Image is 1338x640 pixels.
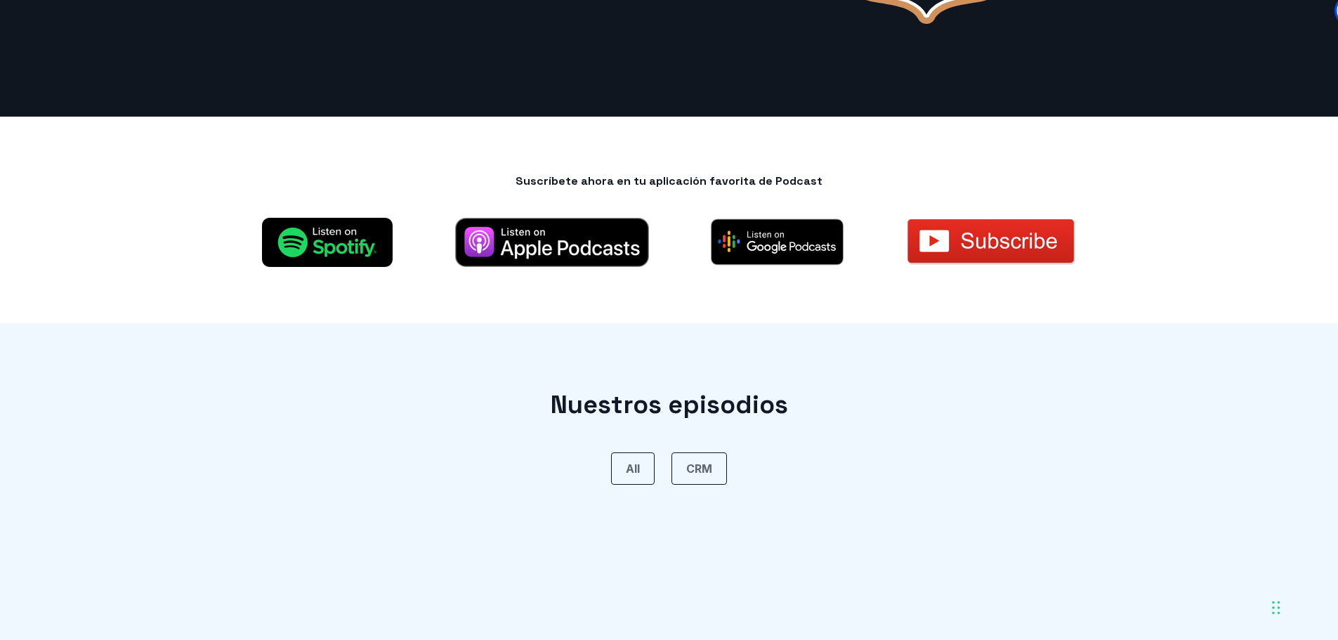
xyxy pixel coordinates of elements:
[262,218,393,267] img: Spotify Podcasts
[1085,460,1338,640] iframe: Chat Widget
[1272,587,1280,629] div: Drag
[237,391,1102,419] h2: Nuestros episodios
[711,218,844,266] img: Google Podcasts
[671,452,727,485] a: CRM
[611,452,655,485] a: All
[455,218,649,267] img: applepodcast
[237,173,1102,190] h2: Suscríbete ahora en tu aplicación favorita de Podcast
[906,218,1076,266] img: 5841c939a6515b1e0ad75aad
